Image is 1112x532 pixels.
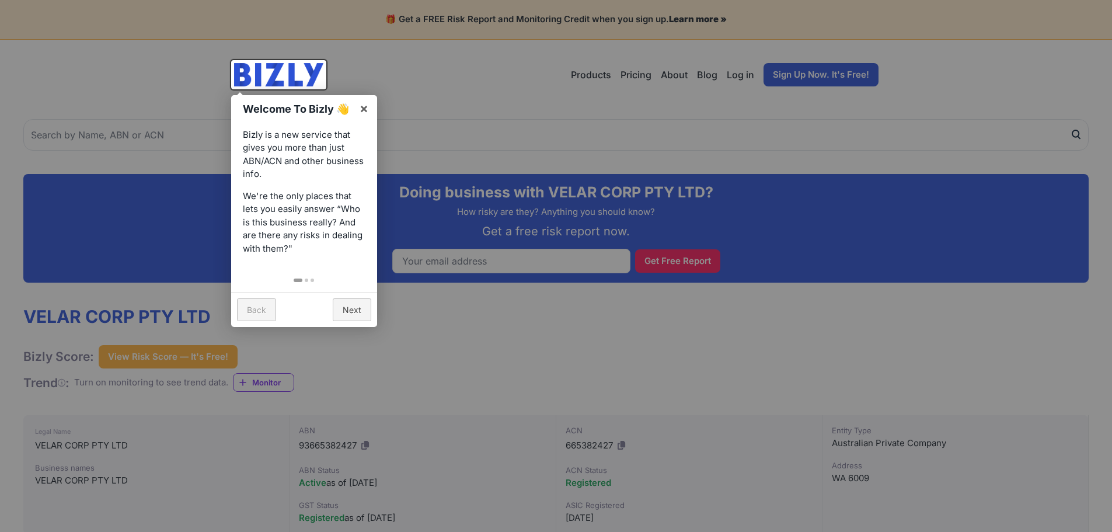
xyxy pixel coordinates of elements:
[333,298,371,321] a: Next
[243,190,365,256] p: We're the only places that lets you easily answer “Who is this business really? And are there any...
[351,95,377,121] a: ×
[243,128,365,181] p: Bizly is a new service that gives you more than just ABN/ACN and other business info.
[243,101,353,117] h1: Welcome To Bizly 👋
[237,298,276,321] a: Back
